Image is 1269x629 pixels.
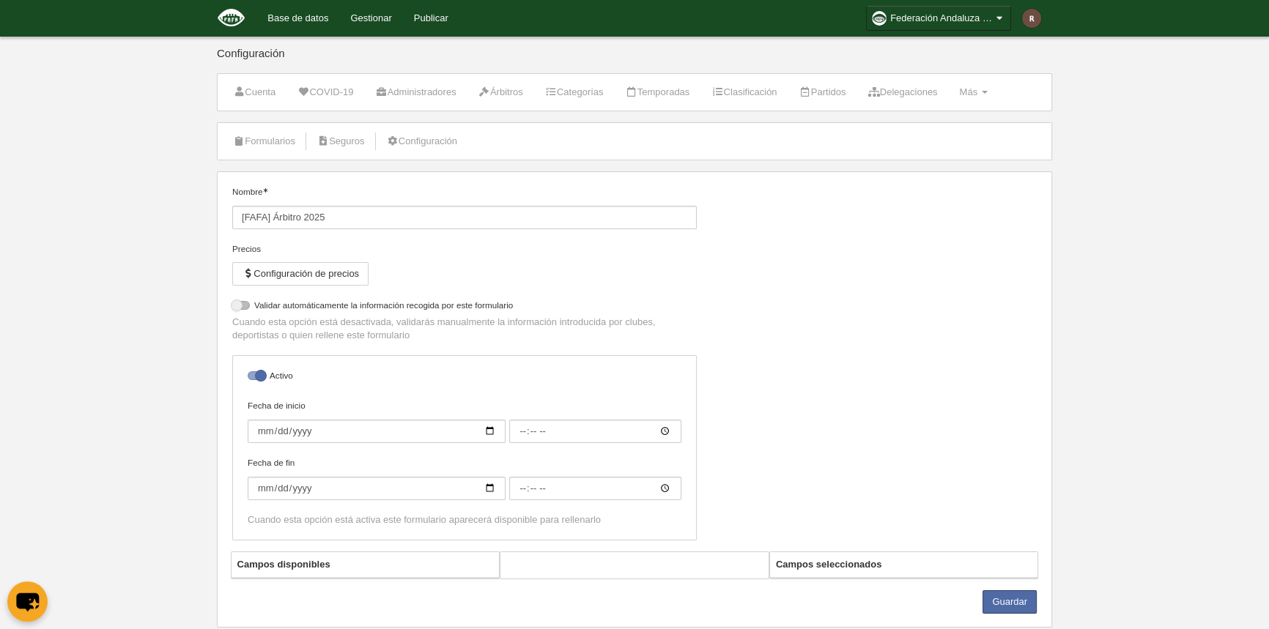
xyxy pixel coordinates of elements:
[959,86,977,97] span: Más
[263,188,267,193] i: Obligatorio
[7,581,48,622] button: chat-button
[248,369,681,386] label: Activo
[309,130,373,152] a: Seguros
[232,552,500,578] th: Campos disponibles
[232,299,697,316] label: Validar automáticamente la información recogida por este formulario
[232,316,697,342] p: Cuando esta opción está desactivada, validarás manualmente la información introducida por clubes,...
[232,262,369,286] button: Configuración de precios
[537,81,612,103] a: Categorías
[218,9,245,26] img: Federación Andaluza de Fútbol Americano
[248,420,506,443] input: Fecha de inicio
[617,81,698,103] a: Temporadas
[791,81,854,103] a: Partidos
[470,81,531,103] a: Árbitros
[1022,9,1041,28] img: c2l6ZT0zMHgzMCZmcz05JnRleHQ9UiZiZz02ZDRjNDE%3D.png
[367,81,464,103] a: Administradores
[866,6,1011,31] a: Federación Andaluza de Fútbol Americano
[225,130,303,152] a: Formularios
[289,81,361,103] a: COVID-19
[248,477,506,500] input: Fecha de fin
[859,81,945,103] a: Delegaciones
[509,420,681,443] input: Fecha de inicio
[232,242,697,256] div: Precios
[248,456,681,500] label: Fecha de fin
[983,590,1037,614] button: Guardar
[872,11,887,26] img: OaPSKd2Ae47e.30x30.jpg
[248,399,681,443] label: Fecha de inicio
[890,11,993,26] span: Federación Andaluza de Fútbol Americano
[225,81,284,103] a: Cuenta
[379,130,465,152] a: Configuración
[703,81,785,103] a: Clasificación
[509,477,681,500] input: Fecha de fin
[217,48,1052,73] div: Configuración
[232,185,697,229] label: Nombre
[248,513,681,526] div: Cuando esta opción está activa este formulario aparecerá disponible para rellenarlo
[770,552,1038,578] th: Campos seleccionados
[951,81,995,103] a: Más
[232,206,697,229] input: Nombre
